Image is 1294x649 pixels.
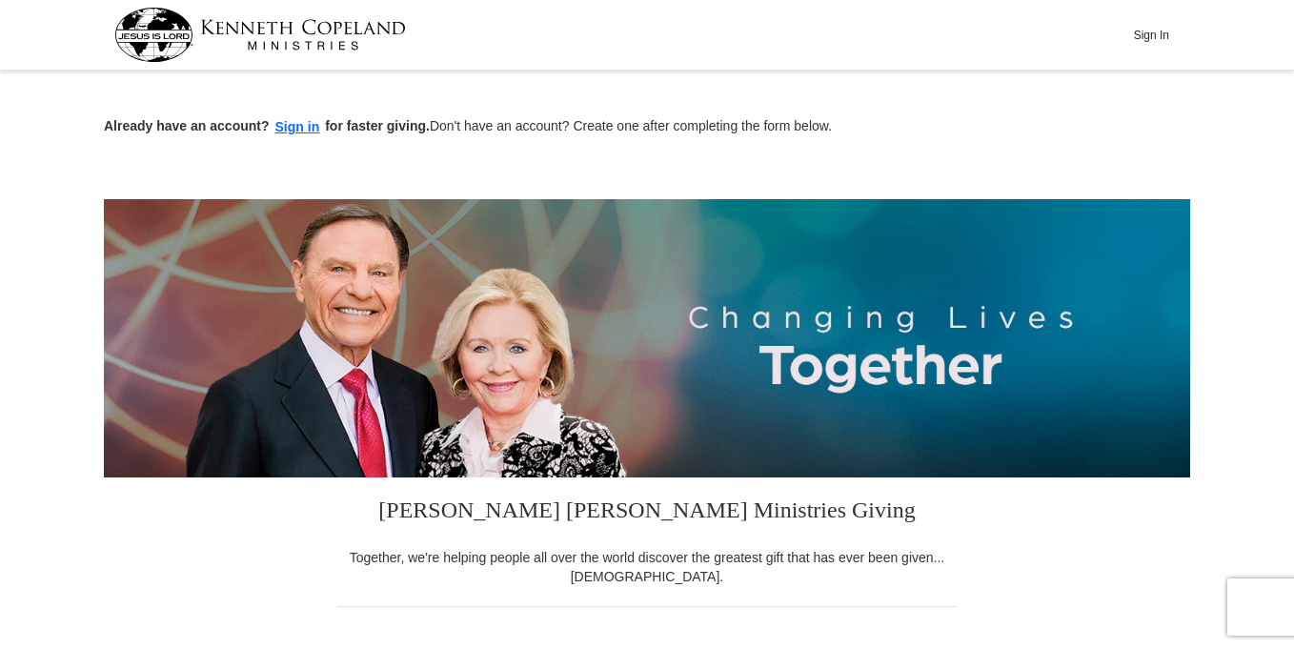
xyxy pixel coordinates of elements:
[104,116,1190,138] p: Don't have an account? Create one after completing the form below.
[270,116,326,138] button: Sign in
[337,548,957,586] div: Together, we're helping people all over the world discover the greatest gift that has ever been g...
[337,477,957,548] h3: [PERSON_NAME] [PERSON_NAME] Ministries Giving
[1122,20,1180,50] button: Sign In
[104,118,430,133] strong: Already have an account? for faster giving.
[114,8,406,62] img: kcm-header-logo.svg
